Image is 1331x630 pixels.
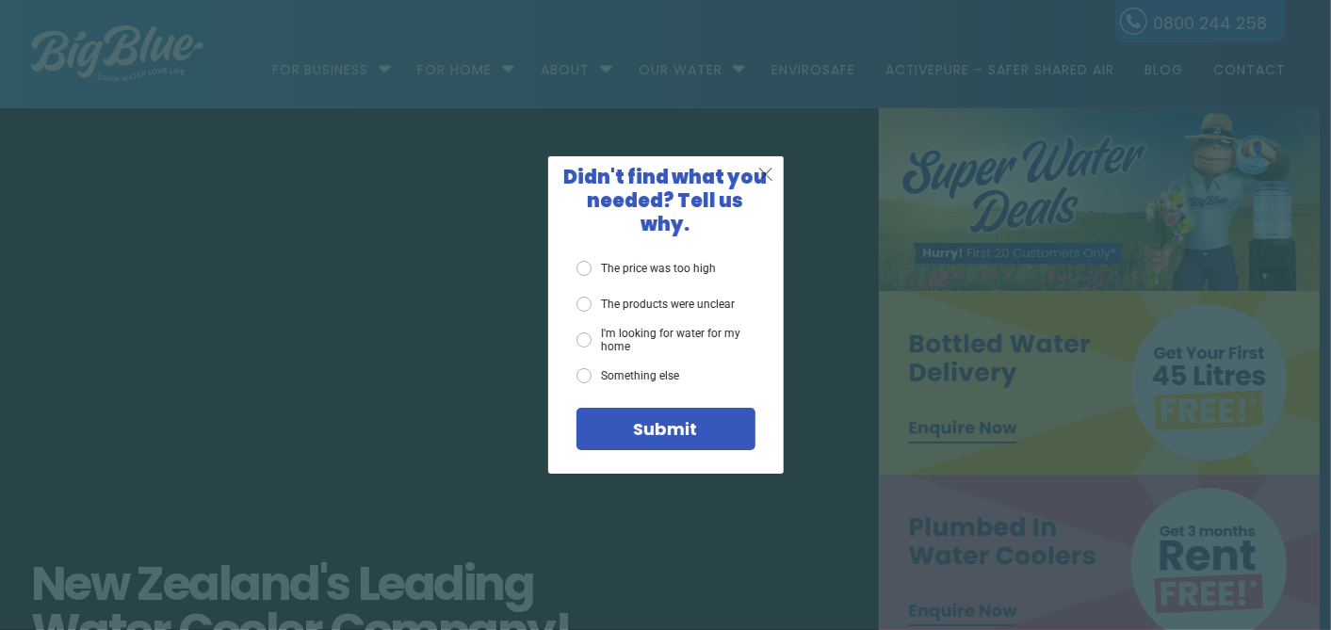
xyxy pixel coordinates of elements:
[576,327,755,354] label: I'm looking for water for my home
[564,164,768,237] span: Didn't find what you needed? Tell us why.
[576,297,735,312] label: The products were unclear
[576,261,716,276] label: The price was too high
[757,162,774,186] span: X
[634,417,698,441] span: Submit
[576,368,679,383] label: Something else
